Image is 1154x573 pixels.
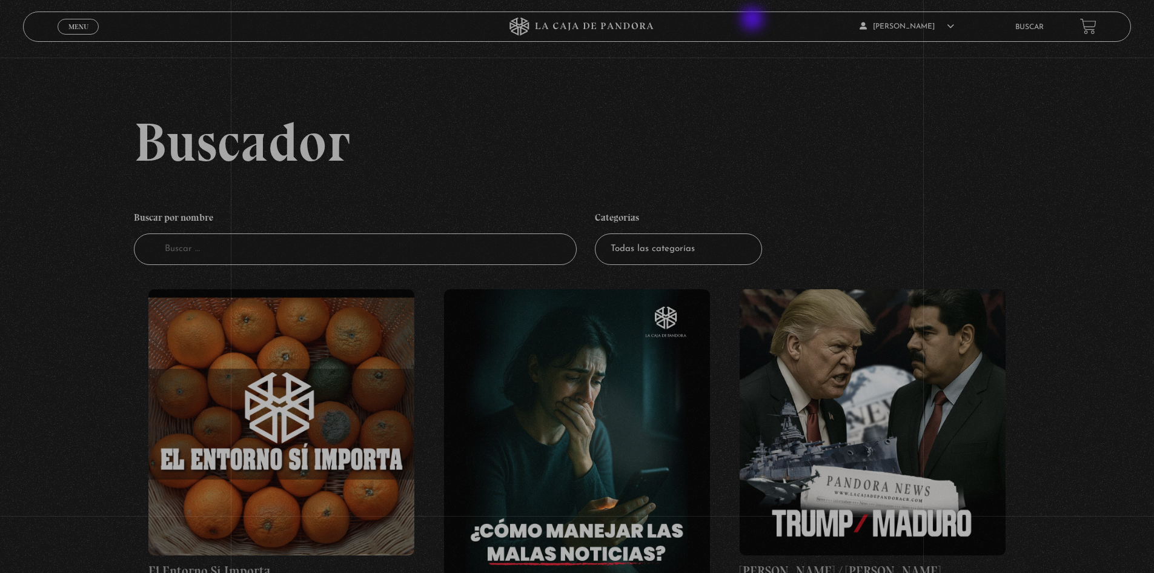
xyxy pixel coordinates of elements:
h4: Categorías [595,206,762,233]
a: View your shopping cart [1080,18,1096,35]
span: Menu [68,23,88,30]
h2: Buscador [134,115,1131,169]
h4: Buscar por nombre [134,206,577,233]
span: [PERSON_NAME] [860,23,954,30]
span: Cerrar [64,33,93,42]
a: Buscar [1015,24,1044,31]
